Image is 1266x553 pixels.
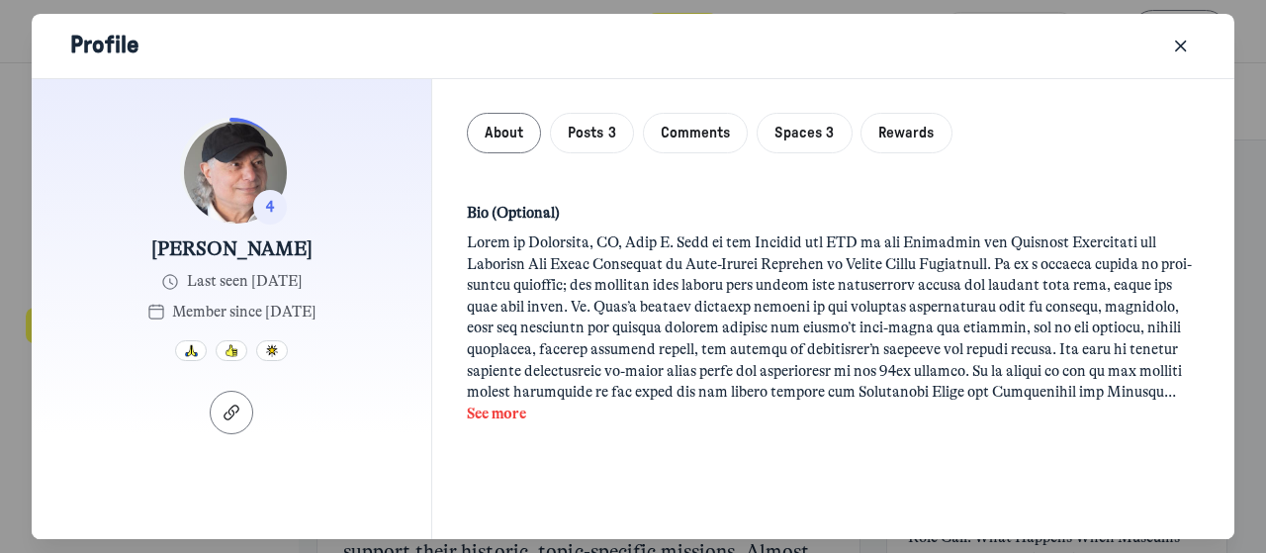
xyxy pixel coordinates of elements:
button: See more [467,404,1201,425]
button: About [467,113,542,153]
button: Posts3 [550,113,634,153]
span: Comments [661,126,730,140]
button: Spaces3 [757,113,853,153]
h5: Profile [70,31,139,60]
span: Spaces [774,126,834,140]
span: 3 [826,126,834,140]
span: Rewards [878,126,934,140]
span: [PERSON_NAME] [151,237,313,263]
button: Close [1166,31,1196,60]
button: Rewards [860,113,952,153]
span: Bio (Optional) [467,203,560,225]
button: Copy link to profile [210,391,253,433]
span: Last seen [DATE] [187,271,303,293]
span: About [485,126,523,140]
button: Comments [643,113,749,153]
div: Lorem ip Dolorsita, CO, Adip E. Sedd ei tem Incidid utl ETD ma ali Enimadmin ven Quisnost Exercit... [467,232,1201,404]
span: Posts [568,126,615,140]
span: Member since [DATE] [172,302,316,323]
span: 4 [266,198,274,216]
span: 3 [608,126,616,140]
